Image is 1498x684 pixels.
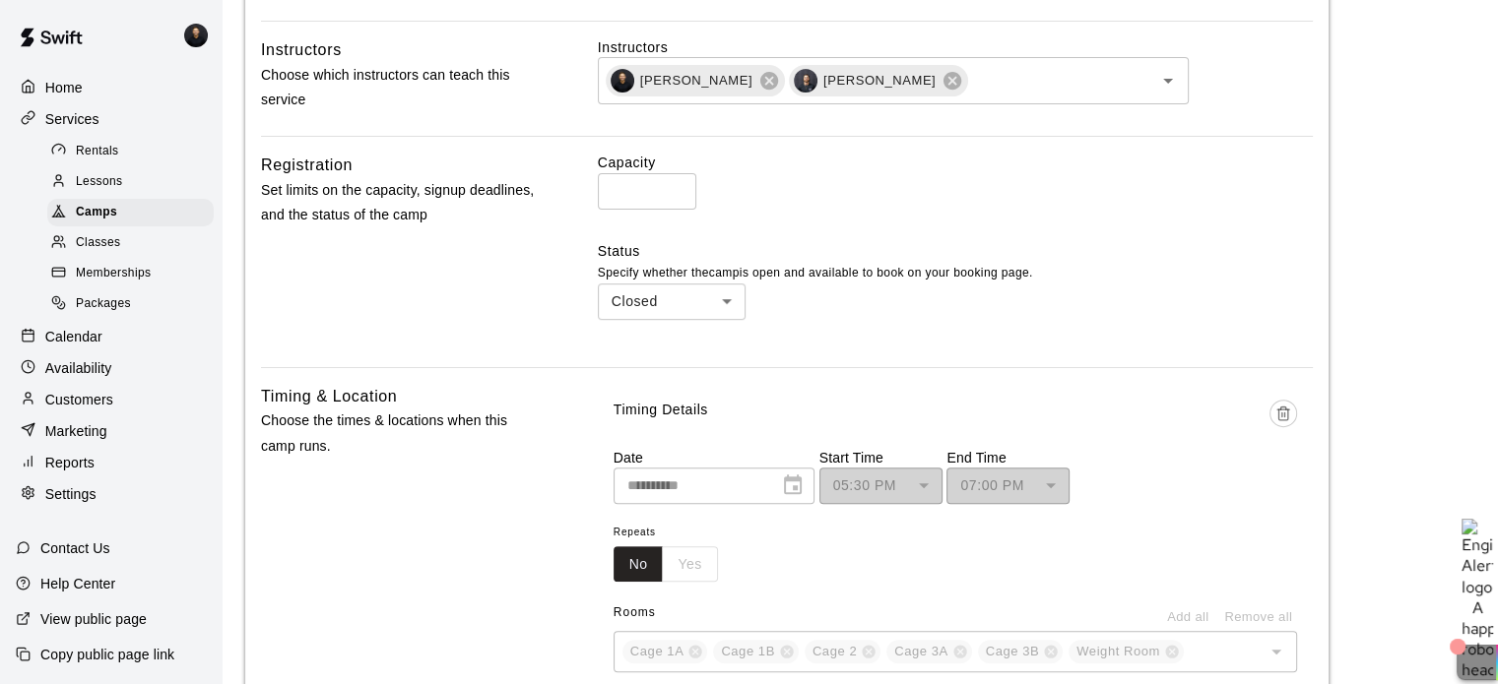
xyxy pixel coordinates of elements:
p: Calendar [45,327,102,346]
p: Contact Us [40,538,110,558]
p: Start Time [819,448,943,467]
div: Robert Chayka[PERSON_NAME] [789,65,968,96]
span: Rooms [614,605,656,619]
p: End Time [946,448,1070,467]
div: Classes [47,229,214,257]
a: Reports [16,448,206,477]
p: Home [45,78,83,97]
span: Delete time [1270,400,1297,448]
a: Availability [16,353,206,383]
p: Services [45,109,99,129]
p: View public page [40,609,147,629]
div: Gregory Lewandoski[PERSON_NAME] [606,65,785,96]
label: Capacity [598,153,1313,172]
button: No [614,546,664,583]
p: Help Center [40,574,115,593]
span: Classes [76,233,120,253]
p: Timing Details [614,400,708,420]
p: Availability [45,358,112,378]
div: Lessons [47,168,214,196]
span: Lessons [76,172,123,192]
img: Gregory Lewandoski [611,69,634,93]
button: Open [1154,67,1182,94]
p: Specify whether the camp is open and available to book on your booking page. [598,264,1313,283]
div: Camps [47,199,214,226]
div: Closed [598,283,746,320]
span: Packages [76,294,131,314]
a: Packages [47,289,222,320]
div: Memberships [47,260,214,287]
img: Robert Chayka [794,69,817,93]
a: Lessons [47,166,222,197]
h6: Instructors [261,37,342,63]
p: Set limits on the capacity, signup deadlines, and the status of the camp [261,178,535,227]
a: Rentals [47,136,222,166]
div: Rentals [47,138,214,165]
h6: Timing & Location [261,384,397,409]
a: Memberships [47,259,222,289]
p: Choose the times & locations when this camp runs. [261,408,535,458]
p: Marketing [45,421,107,441]
p: Settings [45,484,97,504]
a: Calendar [16,322,206,351]
span: Memberships [76,264,151,283]
p: Choose which instructors can teach this service [261,63,535,112]
label: Status [598,241,1313,261]
a: Settings [16,479,206,509]
div: Packages [47,290,214,318]
a: Camps [47,198,222,228]
h6: Registration [261,153,353,178]
span: Rentals [76,142,119,161]
div: Gregory Lewandoski [180,16,222,55]
p: Date [614,448,814,467]
span: [PERSON_NAME] [812,71,947,91]
img: Gregory Lewandoski [184,24,208,47]
a: Marketing [16,416,206,446]
p: Reports [45,453,95,472]
span: [PERSON_NAME] [628,71,764,91]
a: Classes [47,228,222,259]
a: Home [16,73,206,102]
span: Repeats [614,520,734,546]
label: Instructors [598,37,1313,57]
a: Customers [16,385,206,414]
div: outlined button group [614,546,718,583]
span: Camps [76,203,117,222]
a: Services [16,104,206,134]
p: Customers [45,390,113,409]
p: Copy public page link [40,645,174,664]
